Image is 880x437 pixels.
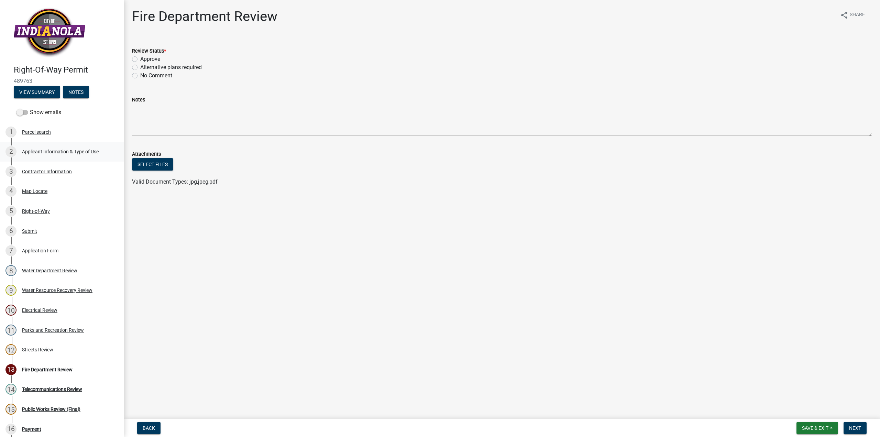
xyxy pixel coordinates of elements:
[14,90,60,95] wm-modal-confirm: Summary
[132,152,161,157] label: Attachments
[5,404,16,415] div: 15
[132,98,145,102] label: Notes
[63,86,89,98] button: Notes
[22,288,92,293] div: Water Resource Recovery Review
[22,407,80,412] div: Public Works Review (Final)
[132,8,277,25] h1: Fire Department Review
[63,90,89,95] wm-modal-confirm: Notes
[22,308,57,313] div: Electrical Review
[14,86,60,98] button: View Summary
[22,387,82,392] div: Telecommunications Review
[5,166,16,177] div: 3
[5,146,16,157] div: 2
[5,206,16,217] div: 5
[22,367,73,372] div: Fire Department Review
[22,169,72,174] div: Contractor Information
[143,425,155,431] span: Back
[844,422,867,434] button: Next
[140,72,172,80] label: No Comment
[22,209,50,214] div: Right-of-Way
[22,268,77,273] div: Water Department Review
[140,55,160,63] label: Approve
[22,149,99,154] div: Applicant Information & Type of Use
[840,11,848,19] i: share
[5,305,16,316] div: 10
[140,63,202,72] label: Alternative plans required
[22,328,84,332] div: Parks and Recreation Review
[5,384,16,395] div: 14
[5,424,16,435] div: 16
[5,245,16,256] div: 7
[22,248,58,253] div: Application Form
[22,189,47,194] div: Map Locate
[849,425,861,431] span: Next
[5,285,16,296] div: 9
[5,127,16,138] div: 1
[22,427,41,431] div: Payment
[14,78,110,84] span: 489763
[5,186,16,197] div: 4
[132,178,218,185] span: Valid Document Types: jpg,jpeg,pdf
[14,65,118,75] h4: Right-Of-Way Permit
[132,49,166,54] label: Review Status
[137,422,161,434] button: Back
[22,130,51,134] div: Parcel search
[5,364,16,375] div: 13
[22,347,53,352] div: Streets Review
[5,265,16,276] div: 8
[802,425,828,431] span: Save & Exit
[22,229,37,233] div: Submit
[5,344,16,355] div: 12
[14,7,85,58] img: City of Indianola, Iowa
[835,8,870,22] button: shareShare
[132,158,173,171] button: Select files
[16,108,61,117] label: Show emails
[5,226,16,237] div: 6
[796,422,838,434] button: Save & Exit
[850,11,865,19] span: Share
[5,325,16,336] div: 11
